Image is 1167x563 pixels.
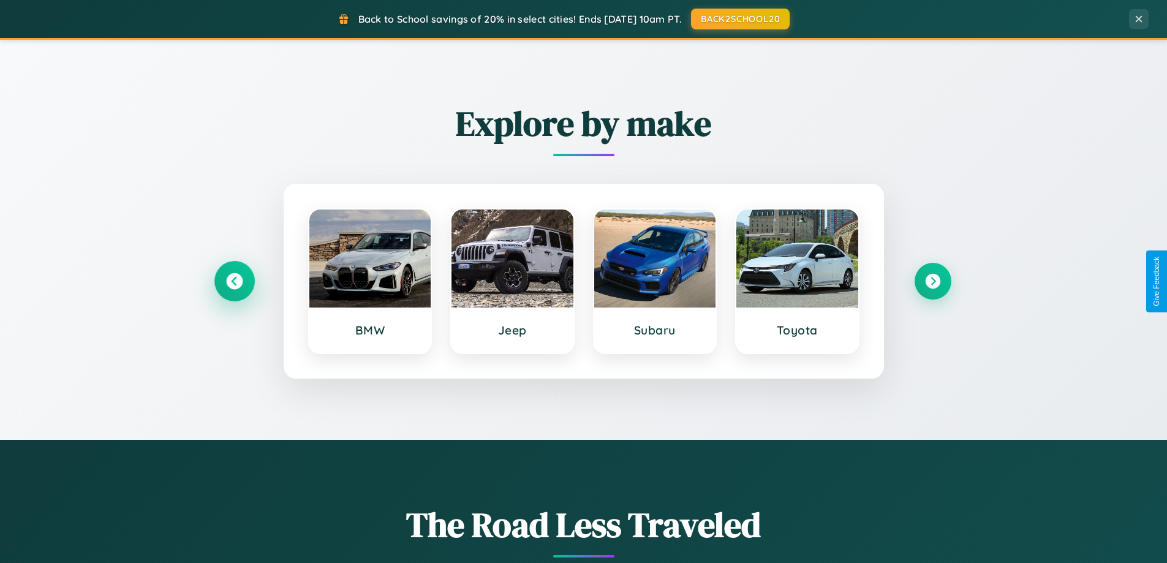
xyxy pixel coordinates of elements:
[606,323,704,338] h3: Subaru
[1152,257,1161,306] div: Give Feedback
[216,501,951,548] h1: The Road Less Traveled
[691,9,790,29] button: BACK2SCHOOL20
[358,13,682,25] span: Back to School savings of 20% in select cities! Ends [DATE] 10am PT.
[322,323,419,338] h3: BMW
[216,100,951,147] h2: Explore by make
[749,323,846,338] h3: Toyota
[464,323,561,338] h3: Jeep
